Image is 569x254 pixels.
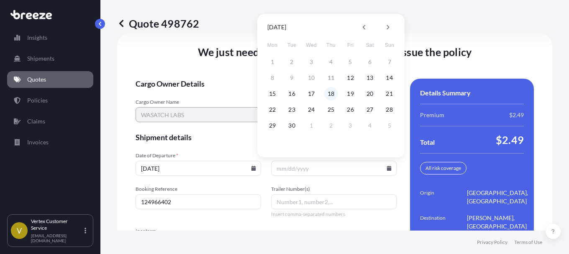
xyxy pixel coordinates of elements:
span: V [17,226,22,235]
a: Policies [7,92,93,109]
a: Terms of Use [514,239,542,246]
span: Friday [343,37,358,54]
button: 1 [305,119,318,132]
a: Quotes [7,71,93,88]
button: 4 [363,119,377,132]
p: Quotes [27,75,46,84]
span: Shipment details [136,132,397,142]
span: Booking Reference [136,186,261,192]
a: Invoices [7,134,93,151]
button: 17 [305,87,318,100]
span: Incoterm [136,228,266,234]
span: Insert comma-separated numbers [271,211,397,218]
a: Shipments [7,50,93,67]
span: Total [420,138,435,146]
span: Monday [265,37,280,54]
p: Quote 498762 [117,17,199,30]
a: Privacy Policy [477,239,507,246]
input: mm/dd/yyyy [136,161,261,176]
span: $2.49 [496,133,524,146]
span: We just need a few more details before we issue the policy [198,45,472,59]
span: Date of Departure [136,152,261,159]
p: [EMAIL_ADDRESS][DOMAIN_NAME] [31,233,83,243]
button: 29 [266,119,279,132]
button: 5 [383,119,396,132]
a: Insights [7,29,93,46]
button: 21 [383,87,396,100]
span: Cargo Owner Name [136,99,261,105]
button: 2 [324,119,338,132]
button: 20 [363,87,377,100]
span: Cargo Owner Details [136,79,397,89]
span: Wednesday [304,37,319,54]
div: [DATE] [267,22,286,32]
a: Claims [7,113,93,130]
button: 30 [285,119,299,132]
button: 16 [285,87,299,100]
span: Details Summary [420,89,471,97]
button: 28 [383,103,396,116]
span: Saturday [362,37,377,54]
button: 3 [344,119,357,132]
span: Tuesday [284,37,300,54]
span: [PERSON_NAME], [GEOGRAPHIC_DATA] [467,214,528,231]
button: 18 [324,87,338,100]
div: All risk coverage [420,162,466,174]
button: 27 [363,103,377,116]
span: Premium [420,111,444,119]
p: Claims [27,117,45,126]
button: 13 [363,71,377,85]
p: Policies [27,96,48,105]
button: 14 [383,71,396,85]
span: [GEOGRAPHIC_DATA], [GEOGRAPHIC_DATA] [467,189,528,205]
button: 24 [305,103,318,116]
span: Thursday [323,37,338,54]
p: Shipments [27,54,54,63]
button: 26 [344,103,357,116]
p: Invoices [27,138,49,146]
p: Insights [27,33,47,42]
button: 19 [344,87,357,100]
span: Sunday [382,37,397,54]
input: Your internal reference [136,194,261,209]
span: Origin [420,189,467,205]
input: Number1, number2,... [271,194,397,209]
input: mm/dd/yyyy [271,161,397,176]
span: Destination [420,214,467,231]
button: 25 [324,103,338,116]
span: $2.49 [509,111,524,119]
span: Trailer Number(s) [271,186,397,192]
button: 23 [285,103,299,116]
button: 22 [266,103,279,116]
p: Vertex Customer Service [31,218,83,231]
button: 15 [266,87,279,100]
button: 12 [344,71,357,85]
